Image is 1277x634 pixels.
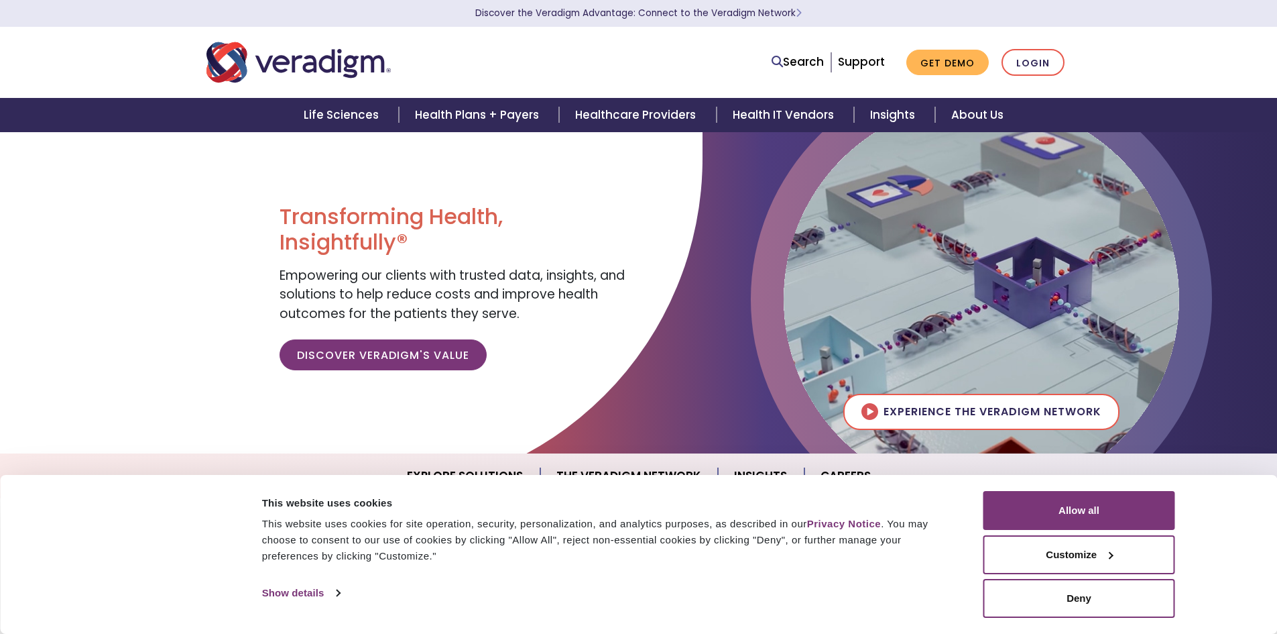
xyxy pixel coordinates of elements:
button: Customize [983,535,1175,574]
a: Support [838,54,885,70]
img: Veradigm logo [206,40,391,85]
a: Get Demo [906,50,989,76]
a: About Us [935,98,1020,132]
button: Allow all [983,491,1175,530]
a: Discover the Veradigm Advantage: Connect to the Veradigm NetworkLearn More [475,7,802,19]
a: Insights [718,459,804,493]
button: Deny [983,579,1175,618]
a: Life Sciences [288,98,399,132]
span: Empowering our clients with trusted data, insights, and solutions to help reduce costs and improv... [280,266,625,323]
a: Health IT Vendors [717,98,854,132]
a: Explore Solutions [391,459,540,493]
a: Discover Veradigm's Value [280,339,487,370]
span: Learn More [796,7,802,19]
a: Privacy Notice [807,518,881,529]
a: Careers [804,459,887,493]
div: This website uses cookies [262,495,953,511]
a: The Veradigm Network [540,459,718,493]
a: Health Plans + Payers [399,98,559,132]
a: Search [772,53,824,71]
a: Healthcare Providers [559,98,716,132]
h1: Transforming Health, Insightfully® [280,204,628,256]
a: Login [1001,49,1065,76]
div: This website uses cookies for site operation, security, personalization, and analytics purposes, ... [262,516,953,564]
a: Show details [262,583,340,603]
a: Insights [854,98,935,132]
